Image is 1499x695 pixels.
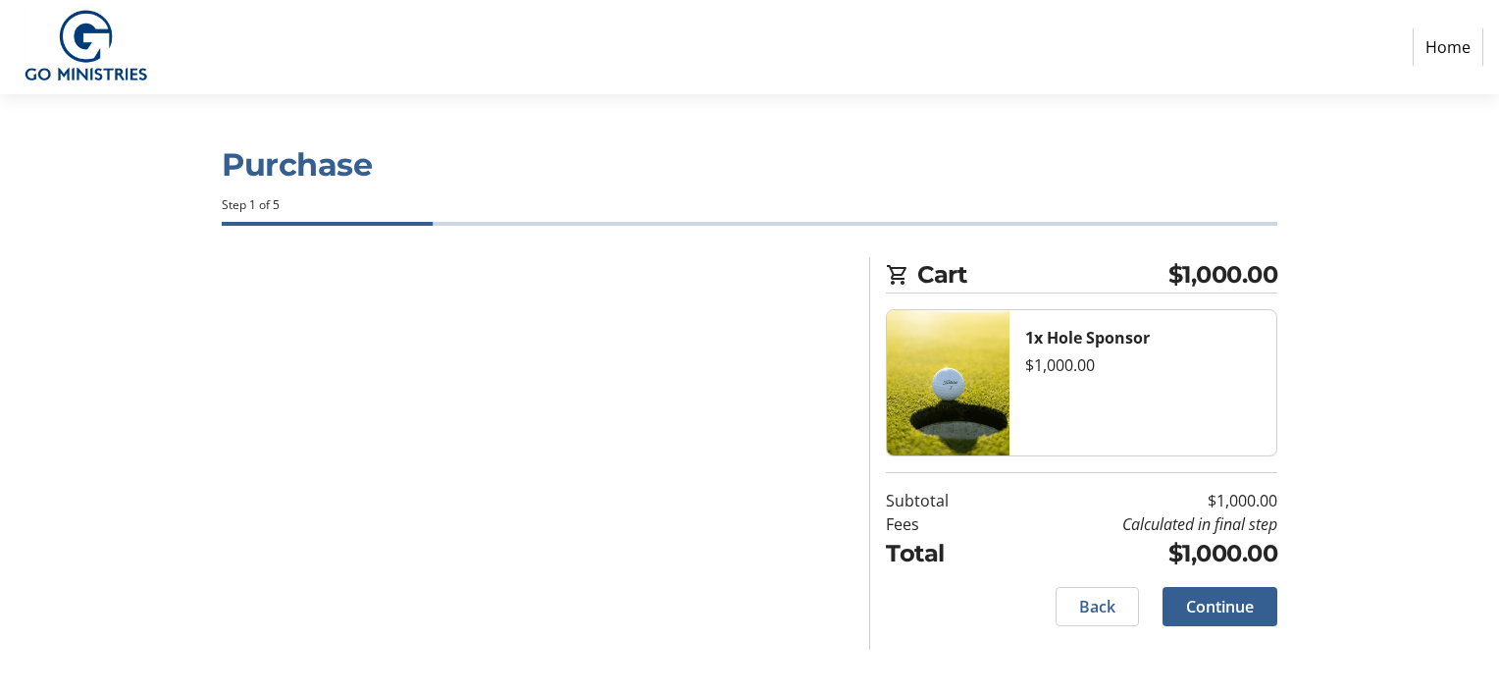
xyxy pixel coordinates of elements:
td: Total [886,536,999,571]
a: Home [1413,28,1483,66]
button: Continue [1163,587,1277,626]
td: $1,000.00 [999,489,1277,512]
span: Continue [1186,595,1254,618]
td: Subtotal [886,489,999,512]
div: Step 1 of 5 [222,196,1277,214]
span: Back [1079,595,1115,618]
button: Back [1056,587,1139,626]
img: Hole Sponsor [887,310,1009,455]
td: Calculated in final step [999,512,1277,536]
span: Cart [917,257,1168,293]
span: $1,000.00 [1168,257,1278,293]
td: Fees [886,512,999,536]
td: $1,000.00 [999,536,1277,571]
h1: Purchase [222,141,1277,188]
img: GO Ministries, Inc's Logo [16,8,155,86]
div: $1,000.00 [1025,353,1261,377]
strong: 1x Hole Sponsor [1025,327,1150,348]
